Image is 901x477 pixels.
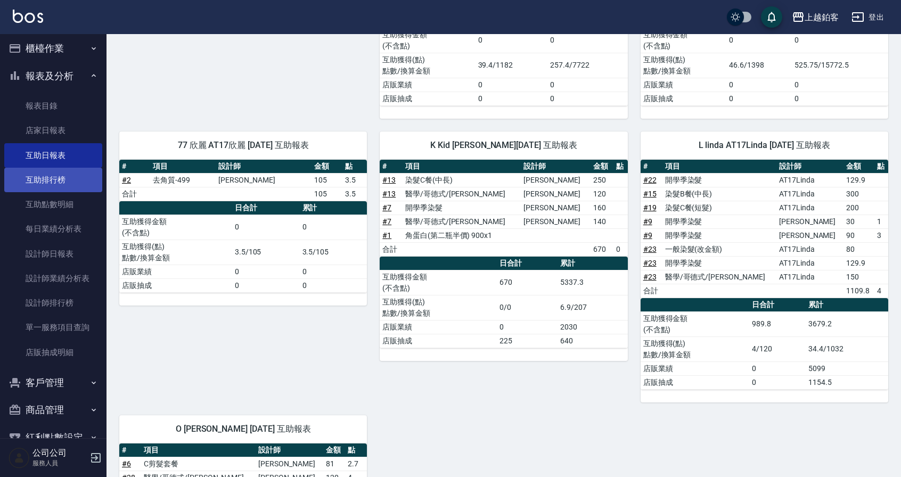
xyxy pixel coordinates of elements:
td: 0 [476,28,548,53]
td: 46.6/1398 [726,53,792,78]
td: 640 [558,334,627,348]
td: 互助獲得(點) 點數/換算金額 [380,53,475,78]
td: AT17Linda [776,270,843,284]
td: 3679.2 [806,311,888,336]
a: #19 [643,203,657,212]
td: [PERSON_NAME] [521,201,591,215]
td: 0 [792,28,888,53]
table: a dense table [380,257,627,348]
td: 30 [843,215,874,228]
a: #23 [643,245,657,253]
td: 開學季染髮 [662,173,776,187]
td: 670 [497,270,558,295]
a: 單一服務項目查詢 [4,315,102,340]
a: #9 [643,231,652,240]
td: 1109.8 [843,284,874,298]
td: 3.5 [342,173,367,187]
td: 0 [547,78,627,92]
td: 店販業績 [380,78,475,92]
td: 0 [232,278,300,292]
a: #7 [382,203,391,212]
td: 染髮C餐(短髮) [662,201,776,215]
td: 0 [300,278,367,292]
td: 互助獲得(點) 點數/換算金額 [119,240,232,265]
a: #13 [382,190,396,198]
td: [PERSON_NAME] [776,228,843,242]
a: 設計師日報表 [4,242,102,266]
td: 0 [792,92,888,105]
td: 2030 [558,320,627,334]
td: 2.7 [345,457,367,471]
td: AT17Linda [776,256,843,270]
a: 互助點數明細 [4,192,102,217]
table: a dense table [641,160,888,298]
button: 紅利點數設定 [4,424,102,451]
a: #2 [122,176,131,184]
td: 合計 [641,284,662,298]
td: AT17Linda [776,173,843,187]
td: 6.9/207 [558,295,627,320]
a: 設計師排行榜 [4,291,102,315]
th: 設計師 [521,160,591,174]
td: 合計 [119,187,150,201]
td: 互助獲得金額 (不含點) [380,28,475,53]
td: [PERSON_NAME] [216,173,311,187]
a: #23 [643,273,657,281]
th: 累計 [300,201,367,215]
td: 1154.5 [806,375,888,389]
table: a dense table [641,298,888,390]
a: #22 [643,176,657,184]
th: 設計師 [256,443,323,457]
a: #23 [643,259,657,267]
button: 櫃檯作業 [4,35,102,62]
h5: 公司公司 [32,448,87,458]
div: 上越鉑客 [805,11,839,24]
span: K Kid [PERSON_NAME][DATE] 互助報表 [392,140,615,151]
th: # [641,160,662,174]
td: 開學季染髮 [662,256,776,270]
th: 設計師 [776,160,843,174]
td: 129.9 [843,173,874,187]
span: 77 欣麗 AT17欣麗 [DATE] 互助報表 [132,140,354,151]
td: 129.9 [843,256,874,270]
td: 34.4/1032 [806,336,888,361]
a: 互助排行榜 [4,168,102,192]
button: 上越鉑客 [788,6,843,28]
td: 0/0 [497,295,558,320]
table: a dense table [119,160,367,201]
td: 39.4/1182 [476,53,548,78]
th: 金額 [591,160,613,174]
td: 989.8 [749,311,806,336]
td: 互助獲得(點) 點數/換算金額 [641,336,749,361]
td: 0 [300,265,367,278]
table: a dense table [119,201,367,293]
td: 去角質-499 [150,173,216,187]
th: 項目 [141,443,256,457]
td: 店販業績 [641,78,727,92]
a: #13 [382,176,396,184]
td: 1 [874,215,888,228]
td: 3.5/105 [300,240,367,265]
td: 300 [843,187,874,201]
table: a dense table [380,14,627,106]
td: 互助獲得(點) 點數/換算金額 [641,53,727,78]
td: 80 [843,242,874,256]
a: #9 [643,217,652,226]
a: 店販抽成明細 [4,340,102,365]
td: 0 [497,320,558,334]
th: 設計師 [216,160,311,174]
th: 日合計 [497,257,558,270]
th: 金額 [843,160,874,174]
td: 開學季染髮 [662,228,776,242]
a: #6 [122,459,131,468]
td: 0 [749,375,806,389]
td: [PERSON_NAME] [256,457,323,471]
td: 0 [547,28,627,53]
td: 140 [591,215,613,228]
button: 客戶管理 [4,369,102,397]
button: 商品管理 [4,396,102,424]
th: 金額 [312,160,342,174]
td: 105 [312,173,342,187]
td: 角蛋白(第二瓶半價) 900x1 [403,228,521,242]
td: 店販業績 [641,361,749,375]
